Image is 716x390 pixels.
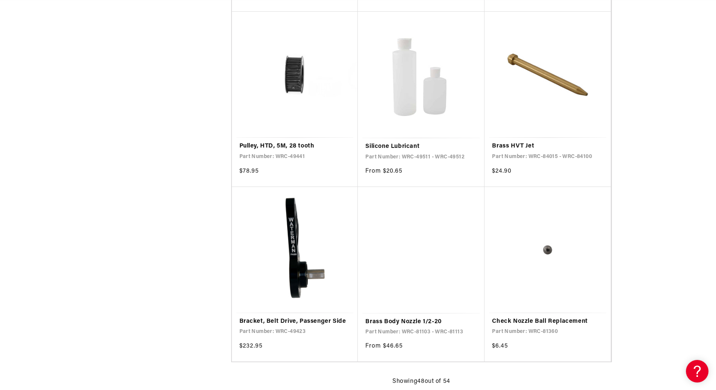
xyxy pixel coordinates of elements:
a: Check Nozzle Ball Replacement [492,317,603,327]
a: Silicone Lubricant [365,142,477,152]
a: Bracket, Belt Drive, Passenger Side [239,317,351,327]
span: 48 [417,378,424,384]
a: Brass Body Nozzle 1/2-20 [365,317,477,327]
p: Showing out of 54 [392,377,450,387]
a: Brass HVT Jet [492,142,603,151]
a: Pulley, HTD, 5M, 28 tooth [239,142,351,151]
